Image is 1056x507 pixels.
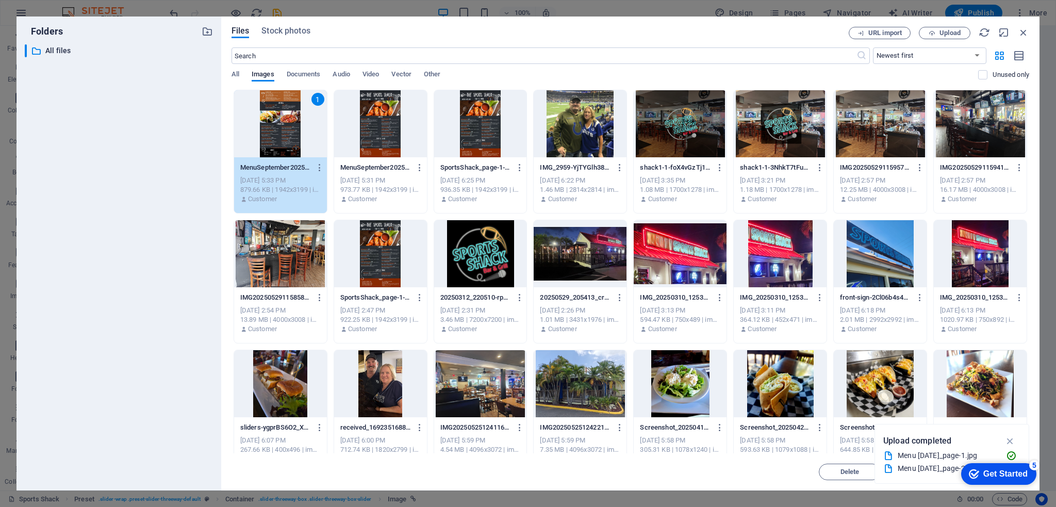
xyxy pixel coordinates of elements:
[740,176,820,185] div: [DATE] 3:21 PM
[648,194,677,204] p: Customer
[948,324,977,334] p: Customer
[448,324,477,334] p: Customer
[940,185,1020,194] div: 16.17 MB | 4000x3008 | image/jpeg
[998,27,1010,38] i: Minimize
[640,436,720,445] div: [DATE] 5:58 PM
[640,293,711,302] p: IMG_20250310_125337_916-c2-IuLorwieCo2umvYlfjy-Zg.png
[840,176,920,185] div: [DATE] 2:57 PM
[240,423,311,432] p: sliders-ygprBS6O2_XApxH5rjOifA.png
[8,5,84,27] div: Get Started 5 items remaining, 0% complete
[640,163,711,172] p: shack1-1-foX4vGzTj1mysX26gC7o3Q.jpg
[240,163,311,172] p: MenuSeptember2025_page-2-mzJ-xxHDHpohJAul3pGI7w.jpg
[540,293,610,302] p: 20250529_205413_crop-tfQjPAF6bl5LyPmnrK6jBQ.jpg
[840,306,920,315] div: [DATE] 6:18 PM
[940,163,1011,172] p: IMG202505291159411-hDQBoeSiAWzrBe6C4urDRQ.jpg
[440,315,521,324] div: 3.46 MB | 7200x7200 | image/jpeg
[840,315,920,324] div: 2.01 MB | 2992x2992 | image/jpeg
[340,445,421,454] div: 712.74 KB | 1820x2799 | image/jpeg
[25,25,63,38] p: Folders
[232,47,856,64] input: Search
[340,185,421,194] div: 973.77 KB | 1942x3199 | image/jpeg
[648,324,677,334] p: Customer
[540,185,620,194] div: 1.46 MB | 2814x2814 | image/jpeg
[232,25,250,37] span: Files
[640,315,720,324] div: 594.47 KB | 750x489 | image/png
[919,27,970,39] button: Upload
[540,306,620,315] div: [DATE] 2:26 PM
[1018,27,1029,38] i: Close
[840,163,911,172] p: IMG202505291159571-VleQzuzkDG_6UEhjvhlIhw.jpg
[240,293,311,302] p: IMG20250529115858-z-OP_cP5v49kaEd43v2AqQ.jpg
[340,315,421,324] div: 922.25 KB | 1942x3199 | image/jpeg
[30,11,75,21] div: Get Started
[340,423,411,432] p: received_1692351688830531-5iULgQfTiwkeQXkVnTBcqw.jpeg
[440,163,511,172] p: SportsShack_page-1-IaC4XUsrIyt8lBFUAaKx0A.jpg
[940,306,1020,315] div: [DATE] 6:13 PM
[440,176,521,185] div: [DATE] 6:25 PM
[25,44,27,57] div: ​
[840,423,911,432] p: Screenshot_20250423_115719_Photos-QopB7VOnCQkjBlvh836mxQ.jpg
[940,315,1020,324] div: 1020.97 KB | 750x892 | image/png
[340,176,421,185] div: [DATE] 5:31 PM
[640,176,720,185] div: [DATE] 3:35 PM
[540,445,620,454] div: 7.35 MB | 4096x3072 | image/jpeg
[76,2,87,12] div: 5
[898,450,998,462] div: Menu [DATE]_page-1.jpg
[440,436,521,445] div: [DATE] 5:59 PM
[248,324,277,334] p: Customer
[340,306,421,315] div: [DATE] 2:47 PM
[440,185,521,194] div: 936.35 KB | 1942x3199 | image/jpeg
[740,185,820,194] div: 1.18 MB | 1700x1278 | image/jpeg
[240,185,321,194] div: 879.66 KB | 1942x3199 | image/jpeg
[440,293,511,302] p: 20250312_220510-rpwoH77G4GLcohgaS37QpQ.jpg
[440,306,521,315] div: [DATE] 2:31 PM
[640,423,711,432] p: Screenshot_20250416_173328-XnqvZh1Xm0Es6pdrSFNfKg.jpg
[840,445,920,454] div: 644.85 KB | 1079x1074 | image/jpeg
[362,68,379,83] span: Video
[898,463,998,475] div: Menu [DATE]_page-2.jpg
[248,194,277,204] p: Customer
[240,306,321,315] div: [DATE] 2:54 PM
[640,185,720,194] div: 1.08 MB | 1700x1278 | image/jpeg
[348,324,377,334] p: Customer
[948,194,977,204] p: Customer
[391,68,411,83] span: Vector
[448,194,477,204] p: Customer
[340,163,411,172] p: MenuSeptember2025_page-1-WSSJ6lTxBKTtlc9bKo5nug.jpg
[840,436,920,445] div: [DATE] 5:58 PM
[748,324,777,334] p: Customer
[348,194,377,204] p: Customer
[45,45,194,57] p: All files
[252,68,274,83] span: Images
[540,176,620,185] div: [DATE] 6:22 PM
[640,445,720,454] div: 305.31 KB | 1078x1240 | image/jpeg
[993,70,1029,79] p: Displays only files that are not in use on the website. Files added during this session can still...
[939,30,961,36] span: Upload
[287,68,321,83] span: Documents
[440,423,511,432] p: IMG20250525124116-mUI7RtFn76gGt432Z_hbnA.jpg
[940,423,1011,432] p: Screenshot_20250423_115706_Photos-nvE5sKkyRv4k_xexFeIoLQ.jpg
[740,445,820,454] div: 593.63 KB | 1079x1088 | image/jpeg
[740,163,811,172] p: shack1-1-3NhkT7tFue5WcGa1h5iJ0g.jpg
[261,25,310,37] span: Stock photos
[240,445,321,454] div: 267.66 KB | 400x496 | image/png
[740,436,820,445] div: [DATE] 5:58 PM
[548,324,577,334] p: Customer
[740,423,811,432] p: Screenshot_20250423_120226_Photos-GOfxepr8r1kgLzM9uTM5BQ.jpg
[740,306,820,315] div: [DATE] 3:11 PM
[202,26,213,37] i: Create new folder
[540,436,620,445] div: [DATE] 5:59 PM
[540,423,610,432] p: IMG20250525124221-ZCdc1HHcpYQcZAOa26u0Jg.jpg
[548,194,577,204] p: Customer
[333,68,350,83] span: Audio
[840,293,911,302] p: front-sign-2Cl06b4s4yHDGlYuY_IAvg.jpg
[840,469,860,475] span: Delete
[424,68,440,83] span: Other
[240,176,321,185] div: [DATE] 5:33 PM
[311,93,324,106] div: 1
[440,445,521,454] div: 4.54 MB | 4096x3072 | image/jpeg
[883,434,951,448] p: Upload completed
[540,163,610,172] p: IMG_2959-YjTYGlh38qiBS0KNf4x_Jg.jpg
[240,315,321,324] div: 13.89 MB | 4000x3008 | image/jpeg
[340,436,421,445] div: [DATE] 6:00 PM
